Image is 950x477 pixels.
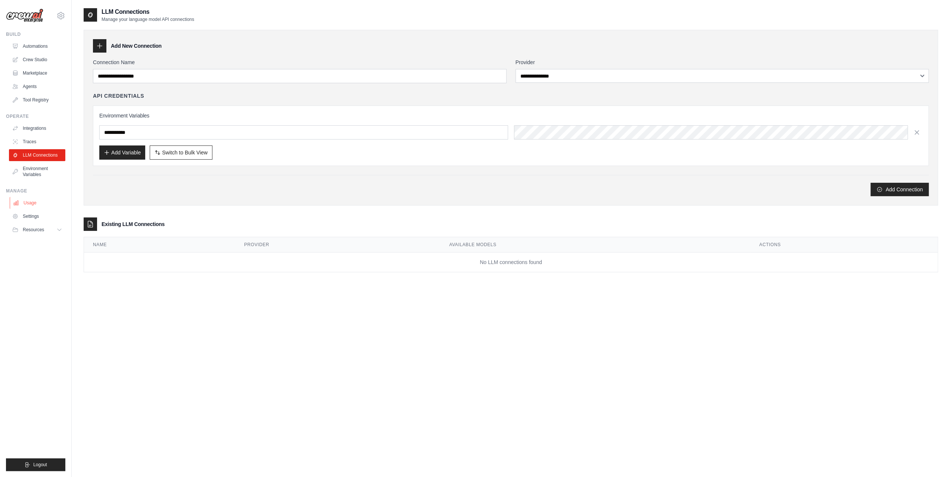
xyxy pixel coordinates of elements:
[235,237,440,252] th: Provider
[6,31,65,37] div: Build
[440,237,750,252] th: Available Models
[516,59,929,66] label: Provider
[99,112,922,119] h3: Environment Variables
[9,149,65,161] a: LLM Connections
[33,462,47,468] span: Logout
[9,224,65,236] button: Resources
[6,458,65,471] button: Logout
[9,40,65,52] a: Automations
[162,149,208,156] span: Switch to Bulk View
[111,42,162,50] h3: Add New Connection
[84,252,938,272] td: No LLM connections found
[870,183,929,196] button: Add Connection
[6,188,65,194] div: Manage
[9,210,65,222] a: Settings
[99,145,145,160] button: Add Variable
[102,220,165,228] h3: Existing LLM Connections
[10,197,66,209] a: Usage
[6,9,43,23] img: Logo
[23,227,44,233] span: Resources
[6,113,65,119] div: Operate
[9,81,65,92] a: Agents
[750,237,938,252] th: Actions
[9,54,65,66] a: Crew Studio
[9,163,65,181] a: Environment Variables
[9,67,65,79] a: Marketplace
[93,59,507,66] label: Connection Name
[9,122,65,134] a: Integrations
[9,136,65,148] a: Traces
[102,16,194,22] p: Manage your language model API connections
[93,92,144,100] h4: API Credentials
[9,94,65,106] a: Tool Registry
[102,7,194,16] h2: LLM Connections
[150,145,212,160] button: Switch to Bulk View
[84,237,235,252] th: Name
